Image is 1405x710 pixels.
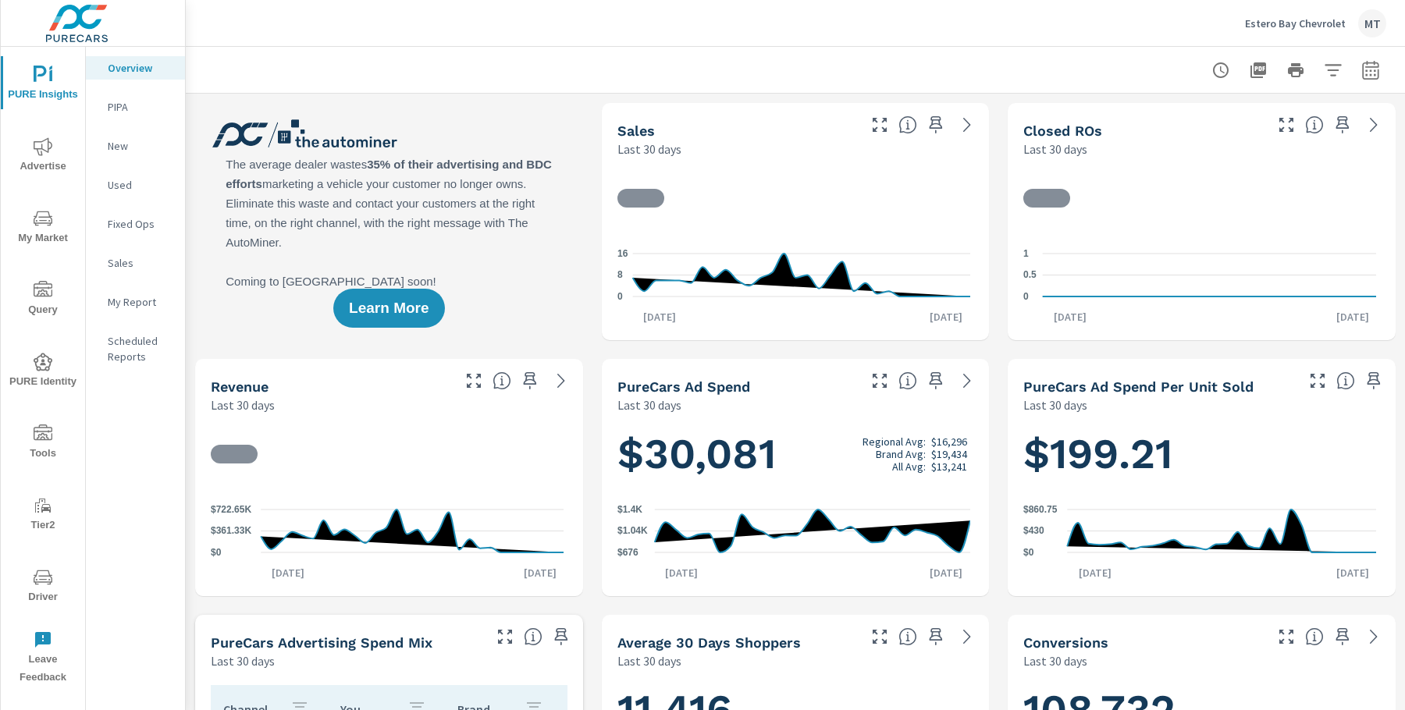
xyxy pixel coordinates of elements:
h5: Average 30 Days Shoppers [617,634,801,651]
p: Scheduled Reports [108,333,173,364]
button: Learn More [333,289,444,328]
p: Last 30 days [211,651,275,670]
button: "Export Report to PDF" [1243,55,1274,86]
text: $722.65K [211,504,251,515]
text: $676 [617,547,638,558]
text: $1.4K [617,504,642,515]
p: Overview [108,60,173,76]
span: Number of vehicles sold by the dealership over the selected date range. [Source: This data is sou... [898,115,917,134]
h1: $199.21 [1023,428,1380,481]
p: Estero Bay Chevrolet [1245,16,1346,30]
a: See more details in report [955,624,980,649]
p: Last 30 days [617,651,681,670]
h5: Closed ROs [1023,122,1102,139]
text: $860.75 [1023,504,1058,515]
span: Query [5,281,80,319]
p: [DATE] [1325,309,1380,325]
p: Used [108,177,173,193]
span: Number of Repair Orders Closed by the selected dealership group over the selected time range. [So... [1305,115,1324,134]
span: My Market [5,209,80,247]
button: Apply Filters [1318,55,1349,86]
text: 0 [617,291,623,302]
p: $19,434 [931,448,967,460]
div: Fixed Ops [86,212,185,236]
button: Print Report [1280,55,1311,86]
a: See more details in report [955,368,980,393]
button: Make Fullscreen [1274,624,1299,649]
button: Make Fullscreen [461,368,486,393]
div: Sales [86,251,185,275]
button: Make Fullscreen [867,368,892,393]
span: Save this to your personalized report [518,368,542,393]
p: Brand Avg: [876,448,926,460]
div: PIPA [86,95,185,119]
h5: PureCars Advertising Spend Mix [211,634,432,651]
p: [DATE] [513,565,567,580]
p: [DATE] [919,565,973,580]
span: Average cost of advertising per each vehicle sold at the dealer over the selected date range. The... [1336,371,1355,390]
a: See more details in report [1361,112,1386,137]
div: Scheduled Reports [86,329,185,368]
div: Used [86,173,185,197]
span: Save this to your personalized report [923,368,948,393]
span: Save this to your personalized report [549,624,574,649]
div: Overview [86,56,185,80]
p: All Avg: [892,460,926,473]
h5: PureCars Ad Spend [617,378,750,395]
text: $0 [211,547,222,558]
p: [DATE] [654,565,709,580]
span: PURE Insights [5,66,80,104]
p: $16,296 [931,435,967,448]
h5: Revenue [211,378,269,395]
p: [DATE] [632,309,687,325]
span: Save this to your personalized report [1330,624,1355,649]
span: Total cost of media for all PureCars channels for the selected dealership group over the selected... [898,371,917,390]
span: Total sales revenue over the selected date range. [Source: This data is sourced from the dealer’s... [493,371,511,390]
p: Last 30 days [617,140,681,158]
text: $1.04K [617,526,648,537]
p: [DATE] [919,309,973,325]
span: Save this to your personalized report [1330,112,1355,137]
p: Last 30 days [1023,396,1087,414]
text: 8 [617,270,623,281]
a: See more details in report [1361,624,1386,649]
span: Advertise [5,137,80,176]
p: Last 30 days [211,396,275,414]
span: PURE Identity [5,353,80,391]
button: Select Date Range [1355,55,1386,86]
p: Sales [108,255,173,271]
button: Make Fullscreen [867,624,892,649]
p: [DATE] [261,565,315,580]
p: [DATE] [1325,565,1380,580]
span: Save this to your personalized report [923,624,948,649]
text: 16 [617,248,628,259]
button: Make Fullscreen [1274,112,1299,137]
span: Save this to your personalized report [1361,368,1386,393]
p: New [108,138,173,154]
span: Leave Feedback [5,630,80,687]
h5: PureCars Ad Spend Per Unit Sold [1023,378,1254,395]
p: Fixed Ops [108,216,173,232]
a: See more details in report [955,112,980,137]
text: 1 [1023,248,1029,259]
span: A rolling 30 day total of daily Shoppers on the dealership website, averaged over the selected da... [898,627,917,646]
span: Learn More [349,301,429,315]
p: Regional Avg: [863,435,926,448]
button: Make Fullscreen [1305,368,1330,393]
h1: $30,081 [617,428,974,481]
p: $13,241 [931,460,967,473]
span: Save this to your personalized report [923,112,948,137]
text: $0 [1023,547,1034,558]
text: $361.33K [211,526,251,537]
p: Last 30 days [1023,140,1087,158]
span: Driver [5,568,80,606]
text: 0.5 [1023,270,1037,281]
p: Last 30 days [617,396,681,414]
button: Make Fullscreen [493,624,518,649]
text: $430 [1023,526,1044,537]
span: The number of dealer-specified goals completed by a visitor. [Source: This data is provided by th... [1305,627,1324,646]
h5: Conversions [1023,634,1108,651]
p: [DATE] [1068,565,1122,580]
div: MT [1358,9,1386,37]
a: See more details in report [549,368,574,393]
